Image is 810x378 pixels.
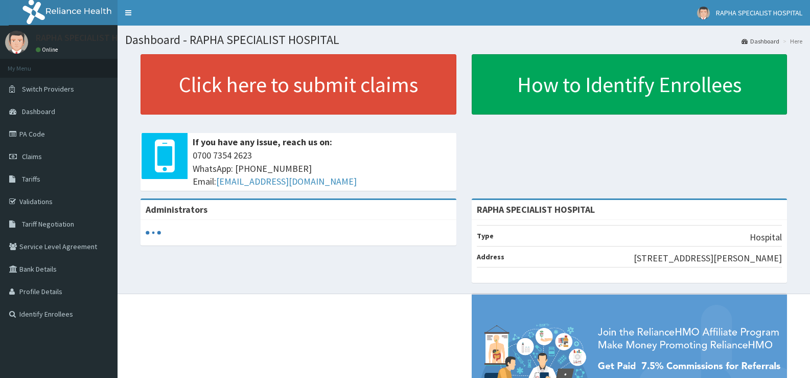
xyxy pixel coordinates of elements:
span: Switch Providers [22,84,74,94]
a: Click here to submit claims [141,54,456,115]
b: Address [477,252,504,261]
h1: Dashboard - RAPHA SPECIALIST HOSPITAL [125,33,802,47]
b: Type [477,231,494,240]
span: Tariff Negotiation [22,219,74,229]
span: RAPHA SPECIALIST HOSPITAL [716,8,802,17]
span: Tariffs [22,174,40,184]
span: Claims [22,152,42,161]
b: If you have any issue, reach us on: [193,136,332,148]
svg: audio-loading [146,225,161,240]
p: [STREET_ADDRESS][PERSON_NAME] [634,252,782,265]
p: RAPHA SPECIALIST HOSPITAL [36,33,152,42]
p: Hospital [750,231,782,244]
a: Dashboard [742,37,779,46]
img: User Image [5,31,28,54]
a: How to Identify Enrollees [472,54,788,115]
span: Dashboard [22,107,55,116]
a: [EMAIL_ADDRESS][DOMAIN_NAME] [216,175,357,187]
li: Here [780,37,802,46]
strong: RAPHA SPECIALIST HOSPITAL [477,204,595,215]
span: 0700 7354 2623 WhatsApp: [PHONE_NUMBER] Email: [193,149,451,188]
a: Online [36,46,60,53]
b: Administrators [146,204,207,215]
img: User Image [697,7,710,19]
